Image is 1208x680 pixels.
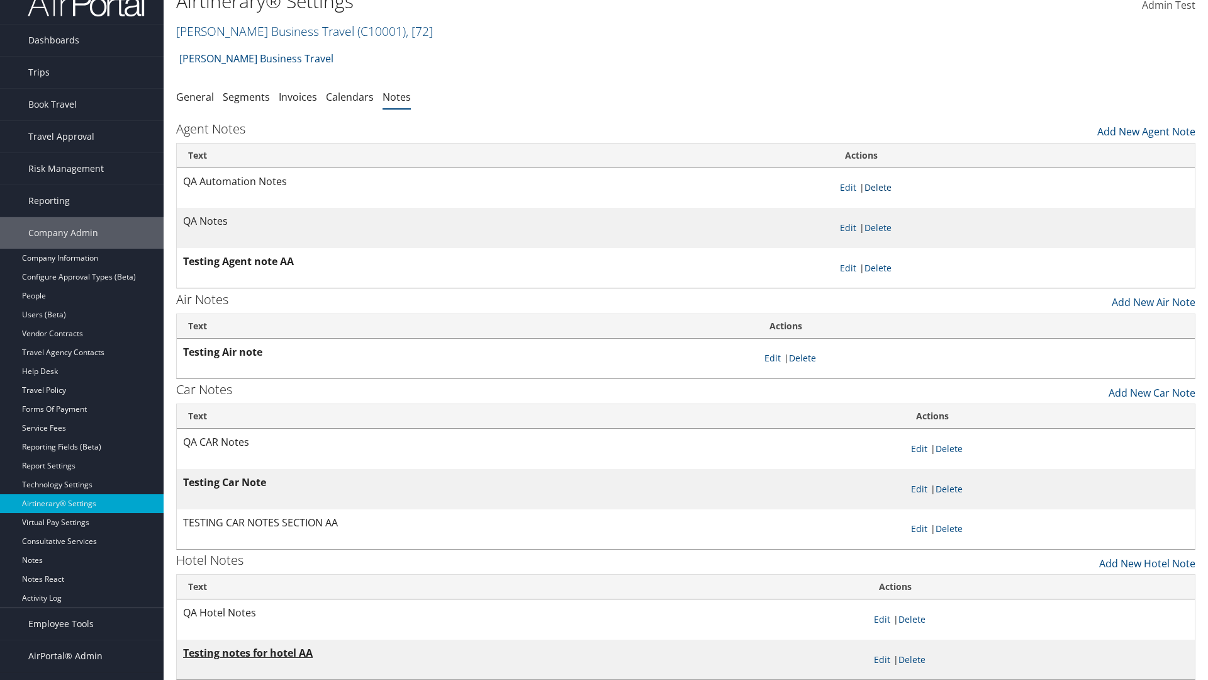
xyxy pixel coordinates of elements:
[28,89,77,120] span: Book Travel
[28,25,79,56] span: Dashboards
[183,174,827,190] p: QA Automation Notes
[1097,118,1195,139] a: Add New Agent Note
[868,599,1195,640] td: |
[898,613,926,625] a: Delete
[905,469,1195,509] td: |
[840,262,856,274] a: Edit
[764,352,781,364] a: Edit
[183,605,861,621] p: QA Hotel Notes
[176,23,433,40] a: [PERSON_NAME] Business Travel
[28,185,70,217] span: Reporting
[176,381,232,399] h3: Car Notes
[326,90,374,104] a: Calendars
[383,90,411,104] a: Notes
[176,120,245,138] h3: Agent Notes
[1112,288,1195,310] a: Add New Air Note
[176,291,228,309] h3: Air Notes
[905,429,1195,469] td: |
[840,222,856,234] a: Edit
[834,144,1195,168] th: Actions
[183,254,294,268] strong: Testing Agent note AA
[834,248,1195,288] td: |
[223,90,270,104] a: Segments
[177,404,905,429] th: Text
[176,552,243,569] h3: Hotel Notes
[28,608,94,640] span: Employee Tools
[936,443,963,455] a: Delete
[406,23,433,40] span: , [ 72 ]
[834,168,1195,208] td: |
[176,90,214,104] a: General
[1109,379,1195,400] a: Add New Car Note
[898,654,926,666] a: Delete
[864,181,892,193] a: Delete
[177,575,868,599] th: Text
[279,90,317,104] a: Invoices
[28,153,104,184] span: Risk Management
[183,434,898,451] p: QA CAR Notes
[758,314,1195,339] th: Actions
[183,213,827,230] p: QA Notes
[936,483,963,495] a: Delete
[789,352,816,364] a: Delete
[864,262,892,274] a: Delete
[905,404,1195,429] th: Actions
[28,121,94,152] span: Travel Approval
[183,475,266,489] strong: Testing Car Note
[183,515,898,531] p: TESTING CAR NOTES SECTION AA
[28,217,98,249] span: Company Admin
[936,523,963,535] a: Delete
[357,23,406,40] span: ( C10001 )
[874,654,890,666] a: Edit
[864,222,892,234] a: Delete
[868,575,1195,599] th: Actions
[177,314,758,339] th: Text
[28,640,103,672] span: AirPortal® Admin
[1099,550,1195,571] a: Add New Hotel Note
[840,181,856,193] a: Edit
[177,144,834,168] th: Text
[911,483,927,495] a: Edit
[868,640,1195,680] td: |
[911,523,927,535] a: Edit
[28,57,50,88] span: Trips
[911,443,927,455] a: Edit
[834,208,1195,248] td: |
[179,46,333,71] a: [PERSON_NAME] Business Travel
[183,345,262,359] strong: Testing Air note
[874,613,890,625] a: Edit
[183,646,313,660] strong: Testing notes for hotel AA
[905,509,1195,550] td: |
[758,339,1195,379] td: |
